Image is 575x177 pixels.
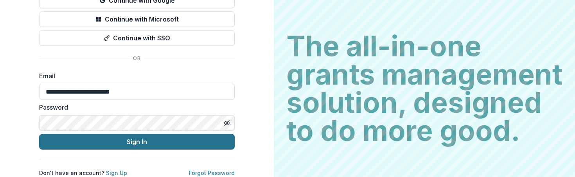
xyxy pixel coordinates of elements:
[221,117,233,129] button: Toggle password visibility
[39,169,127,177] p: Don't have an account?
[106,170,127,176] a: Sign Up
[39,11,235,27] button: Continue with Microsoft
[39,103,230,112] label: Password
[39,71,230,81] label: Email
[39,30,235,46] button: Continue with SSO
[39,134,235,150] button: Sign In
[189,170,235,176] a: Forgot Password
